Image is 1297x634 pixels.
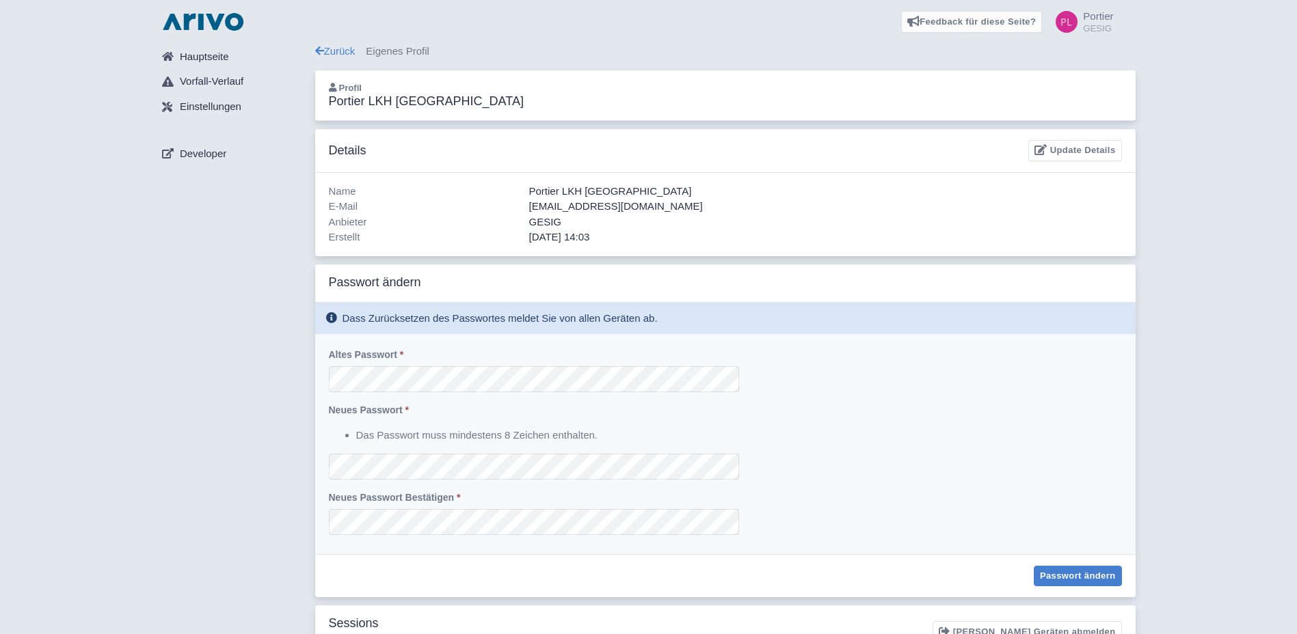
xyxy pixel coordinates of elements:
[329,403,739,417] label: Neues Passwort
[325,230,525,245] div: Erstellt
[180,74,243,89] span: Vorfall-Verlauf
[1028,140,1121,161] a: Update Details
[329,616,502,631] h3: Sessions
[151,44,315,70] a: Hauptseite
[180,146,226,162] span: Developer
[315,45,356,57] a: Zurück
[151,69,315,95] a: Vorfall-Verlauf
[151,141,315,167] a: Developer
[1083,24,1113,33] small: GESIG
[1034,566,1122,587] button: Passwort ändern
[180,99,241,115] span: Einstellungen
[329,275,421,290] h3: Passwort ändern
[151,94,315,120] a: Einstellungen
[329,491,739,505] label: Neues Passwort bestätigen
[325,184,525,199] div: Name
[525,215,993,230] div: GESIG
[325,215,525,230] div: Anbieter
[329,143,366,158] h3: Details
[315,44,1136,59] div: Eigenes Profil
[525,199,993,215] div: [EMAIL_ADDRESS][DOMAIN_NAME]
[329,94,524,109] h3: Portier LKH [GEOGRAPHIC_DATA]
[356,428,739,443] li: Das Passwort muss mindestens 8 Zeichen enthalten.
[339,83,362,93] span: Profil
[901,11,1043,33] a: Feedback für diese Seite?
[329,348,739,362] label: Altes Passwort
[1047,11,1113,33] a: Portier GESIG
[315,303,1136,335] div: Dass Zurücksetzen des Passwortes meldet Sie von allen Geräten ab.
[159,11,247,33] img: logo
[525,184,993,199] div: Portier LKH [GEOGRAPHIC_DATA]
[325,199,525,215] div: E-Mail
[525,230,993,245] div: [DATE] 14:03
[1083,10,1113,22] span: Portier
[180,49,229,65] span: Hauptseite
